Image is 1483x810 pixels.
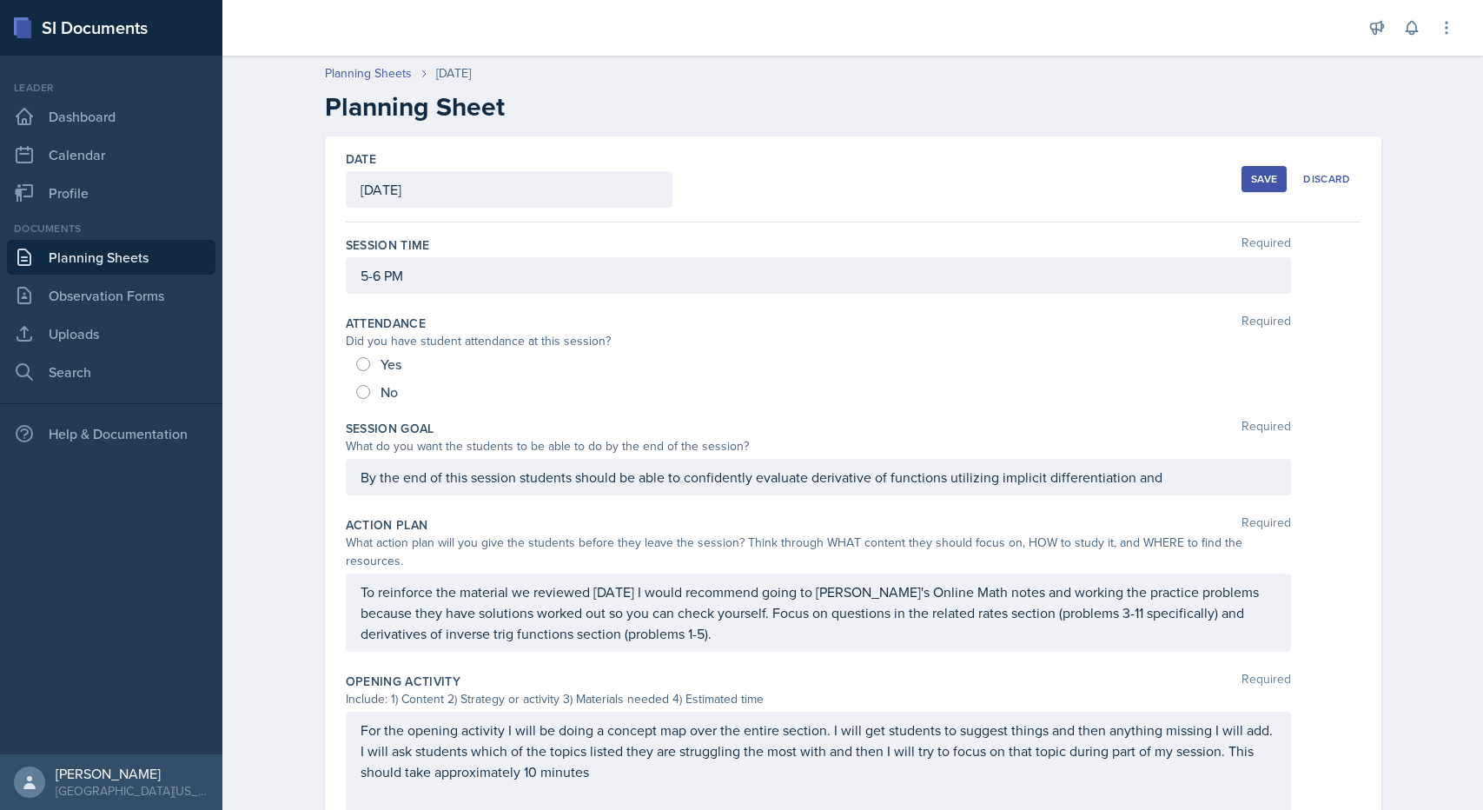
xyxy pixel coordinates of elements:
label: Session Goal [346,420,434,437]
span: No [381,383,398,401]
div: [GEOGRAPHIC_DATA][US_STATE] in [GEOGRAPHIC_DATA] [56,782,209,800]
p: For the opening activity I will be doing a concept map over the entire section. I will get studen... [361,720,1276,782]
a: Planning Sheets [325,64,412,83]
a: Calendar [7,137,215,172]
span: Required [1241,236,1291,254]
span: Required [1241,516,1291,534]
a: Uploads [7,316,215,351]
div: Save [1251,172,1277,186]
p: To reinforce the material we reviewed [DATE] I would recommend going to [PERSON_NAME]'s Online Ma... [361,581,1276,644]
a: Planning Sheets [7,240,215,275]
div: [DATE] [436,64,471,83]
span: Yes [381,355,401,373]
h2: Planning Sheet [325,91,1381,123]
label: Action Plan [346,516,428,534]
span: Required [1241,315,1291,332]
button: Save [1241,166,1287,192]
a: Dashboard [7,99,215,134]
div: Documents [7,221,215,236]
a: Search [7,355,215,389]
label: Date [346,150,376,168]
div: Help & Documentation [7,416,215,451]
a: Observation Forms [7,278,215,313]
div: Discard [1303,172,1350,186]
a: Profile [7,176,215,210]
div: Include: 1) Content 2) Strategy or activity 3) Materials needed 4) Estimated time [346,690,1291,708]
div: What do you want the students to be able to do by the end of the session? [346,437,1291,455]
label: Attendance [346,315,427,332]
p: By the end of this session students should be able to confidently evaluate derivative of function... [361,467,1276,488]
p: 5-6 PM [361,265,1276,286]
label: Session Time [346,236,430,254]
span: Required [1241,673,1291,690]
button: Discard [1294,166,1360,192]
div: [PERSON_NAME] [56,765,209,782]
span: Required [1241,420,1291,437]
label: Opening Activity [346,673,461,690]
div: Leader [7,80,215,96]
div: What action plan will you give the students before they leave the session? Think through WHAT con... [346,534,1291,570]
div: Did you have student attendance at this session? [346,332,1291,350]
